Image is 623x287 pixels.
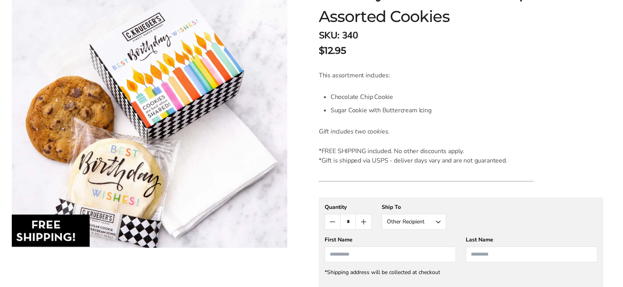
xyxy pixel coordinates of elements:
[331,104,534,117] li: Sugar Cookie with Buttercream Icing
[319,29,340,42] strong: SKU:
[325,269,597,276] div: *Shipping address will be collected at checkout
[325,247,456,262] input: First Name
[466,247,597,262] input: Last Name
[342,29,358,42] span: 340
[319,71,534,80] p: This assortment includes:
[331,90,534,104] li: Chocolate Chip Cookie
[325,236,456,243] div: First Name
[340,214,356,229] input: Quantity
[466,236,597,243] div: Last Name
[319,44,346,58] span: $12.95
[325,214,340,229] button: Count minus
[319,156,534,165] div: *Gift is shipped via USPS - deliver days vary and are not guaranteed.
[382,203,446,211] div: Ship To
[382,214,446,230] button: Other Recipient
[319,146,534,156] div: *FREE SHIPPING included. No other discounts apply.
[356,214,371,229] button: Count plus
[325,203,372,211] div: Quantity
[319,127,390,136] em: Gift includes two cookies.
